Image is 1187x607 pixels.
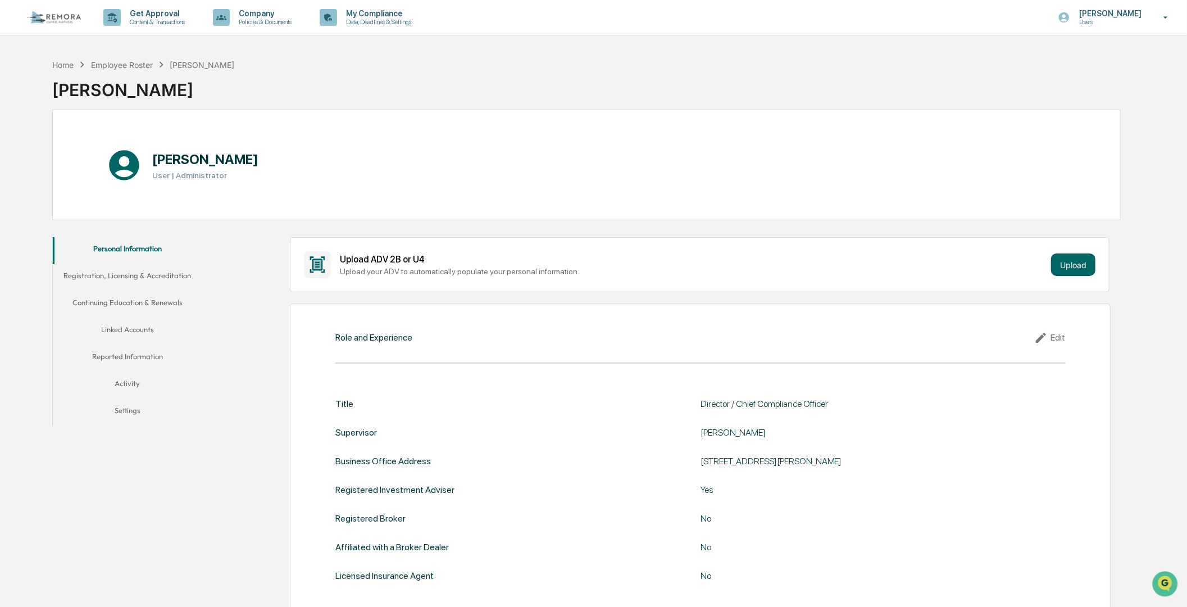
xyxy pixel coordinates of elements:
[701,427,981,438] div: [PERSON_NAME]
[1034,331,1066,345] div: Edit
[335,570,434,581] div: Licensed Insurance Agent
[7,247,75,267] a: 🔎Data Lookup
[99,153,131,162] span: 12:44 PM
[230,9,297,18] p: Company
[340,267,1047,276] div: Upload your ADV to automatically populate your personal information.
[11,252,20,261] div: 🔎
[11,86,31,106] img: 1746055101610-c473b297-6a78-478c-a979-82029cc54cd1
[335,398,353,409] div: Title
[35,153,91,162] span: [PERSON_NAME]
[701,570,981,581] div: No
[230,18,297,26] p: Policies & Documents
[701,398,981,409] div: Director / Chief Compliance Officer
[52,60,74,70] div: Home
[53,237,202,264] button: Personal Information
[11,231,20,240] div: 🖐️
[53,345,202,372] button: Reported Information
[174,123,204,136] button: See all
[1070,18,1147,26] p: Users
[35,183,91,192] span: [PERSON_NAME]
[335,484,454,495] div: Registered Investment Adviser
[121,9,190,18] p: Get Approval
[340,254,1047,265] div: Upload ADV 2B or U4
[170,60,234,70] div: [PERSON_NAME]
[337,18,417,26] p: Data, Deadlines & Settings
[11,173,29,191] img: Jack Rasmussen
[11,142,29,160] img: Galea, Frank
[335,456,431,466] div: Business Office Address
[7,225,77,246] a: 🖐️Preclearance
[1151,570,1181,600] iframe: Open customer support
[1051,253,1095,276] button: Upload
[335,513,406,524] div: Registered Broker
[22,230,72,241] span: Preclearance
[53,291,202,318] button: Continuing Education & Renewals
[51,86,184,97] div: Start new chat
[121,18,190,26] p: Content & Transactions
[93,230,139,241] span: Attestations
[701,456,981,466] div: [STREET_ADDRESS][PERSON_NAME]
[52,71,234,100] div: [PERSON_NAME]
[53,318,202,345] button: Linked Accounts
[112,279,136,287] span: Pylon
[152,151,258,167] h1: [PERSON_NAME]
[81,231,90,240] div: 🗄️
[51,97,154,106] div: We're available if you need us!
[93,183,97,192] span: •
[701,542,981,552] div: No
[24,86,44,106] img: 8933085812038_c878075ebb4cc5468115_72.jpg
[152,171,258,180] h3: User | Administrator
[335,427,377,438] div: Supervisor
[11,125,75,134] div: Past conversations
[191,89,204,103] button: Start new chat
[27,11,81,24] img: logo
[335,542,449,552] div: Affiliated with a Broker Dealer
[11,24,204,42] p: How can we help?
[701,484,981,495] div: Yes
[53,237,202,426] div: secondary tabs example
[337,9,417,18] p: My Compliance
[22,184,31,193] img: 1746055101610-c473b297-6a78-478c-a979-82029cc54cd1
[79,278,136,287] a: Powered byPylon
[701,513,981,524] div: No
[91,60,153,70] div: Employee Roster
[93,153,97,162] span: •
[53,372,202,399] button: Activity
[53,399,202,426] button: Settings
[1070,9,1147,18] p: [PERSON_NAME]
[77,225,144,246] a: 🗄️Attestations
[22,251,71,262] span: Data Lookup
[53,264,202,291] button: Registration, Licensing & Accreditation
[335,332,412,343] div: Role and Experience
[99,183,127,192] span: 7:42 AM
